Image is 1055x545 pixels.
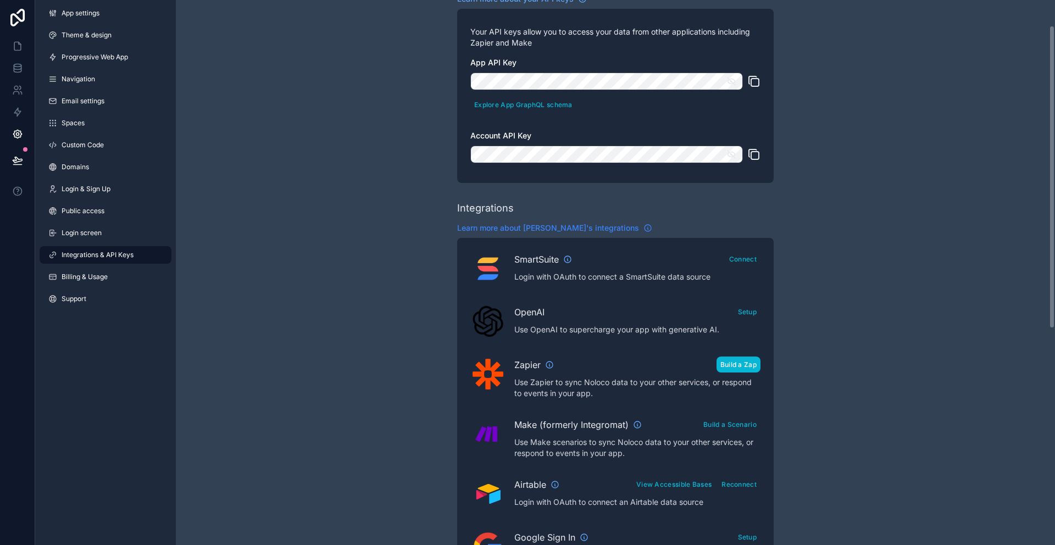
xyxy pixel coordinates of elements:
a: Build a Zap [717,358,760,369]
span: Public access [62,207,104,215]
p: Use OpenAI to supercharge your app with generative AI. [514,324,760,335]
span: Zapier [514,358,541,371]
p: Login with OAuth to connect an Airtable data source [514,497,760,508]
p: Your API keys allow you to access your data from other applications including Zapier and Make [470,26,760,48]
button: Connect [725,251,760,267]
a: Public access [40,202,171,220]
span: Account API Key [470,131,531,140]
p: Use Zapier to sync Noloco data to your other services, or respond to events in your app. [514,377,760,399]
span: Progressive Web App [62,53,128,62]
button: Explore App GraphQL schema [470,97,576,113]
span: App API Key [470,58,517,67]
a: Integrations & API Keys [40,246,171,264]
span: Learn more about [PERSON_NAME]'s integrations [457,223,639,233]
a: Learn more about [PERSON_NAME]'s integrations [457,223,652,233]
img: Make (formerly Integromat) [473,419,503,449]
span: Spaces [62,119,85,127]
span: Google Sign In [514,531,575,544]
img: Airtable [473,484,503,504]
a: Email settings [40,92,171,110]
a: Progressive Web App [40,48,171,66]
img: SmartSuite [473,253,503,284]
span: Theme & design [62,31,112,40]
a: Theme & design [40,26,171,44]
span: SmartSuite [514,253,559,266]
span: Custom Code [62,141,104,149]
span: Navigation [62,75,95,84]
a: Domains [40,158,171,176]
img: OpenAI [473,306,503,337]
span: Billing & Usage [62,272,108,281]
span: OpenAI [514,305,545,319]
button: View Accessible Bases [632,476,715,492]
span: Make (formerly Integromat) [514,418,629,431]
a: Login screen [40,224,171,242]
div: Integrations [457,201,514,216]
a: Setup [734,305,761,316]
button: Setup [734,529,761,545]
button: Reconnect [718,476,760,492]
a: Custom Code [40,136,171,154]
a: Explore App GraphQL schema [470,98,576,109]
p: Use Make scenarios to sync Noloco data to your other services, or respond to events in your app. [514,437,760,459]
a: Spaces [40,114,171,132]
a: Connect [725,253,760,264]
span: App settings [62,9,99,18]
a: Support [40,290,171,308]
a: Login & Sign Up [40,180,171,198]
a: Setup [734,531,761,542]
a: Navigation [40,70,171,88]
a: App settings [40,4,171,22]
a: Reconnect [718,478,760,489]
span: Email settings [62,97,104,105]
img: Zapier [473,359,503,390]
a: View Accessible Bases [632,478,715,489]
button: Setup [734,304,761,320]
span: Support [62,294,86,303]
p: Login with OAuth to connect a SmartSuite data source [514,271,760,282]
span: Integrations & API Keys [62,251,134,259]
a: Billing & Usage [40,268,171,286]
button: Build a Zap [717,357,760,372]
span: Login screen [62,229,102,237]
span: Airtable [514,478,546,491]
button: Build a Scenario [699,416,760,432]
span: Login & Sign Up [62,185,110,193]
a: Build a Scenario [699,418,760,429]
span: Domains [62,163,89,171]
